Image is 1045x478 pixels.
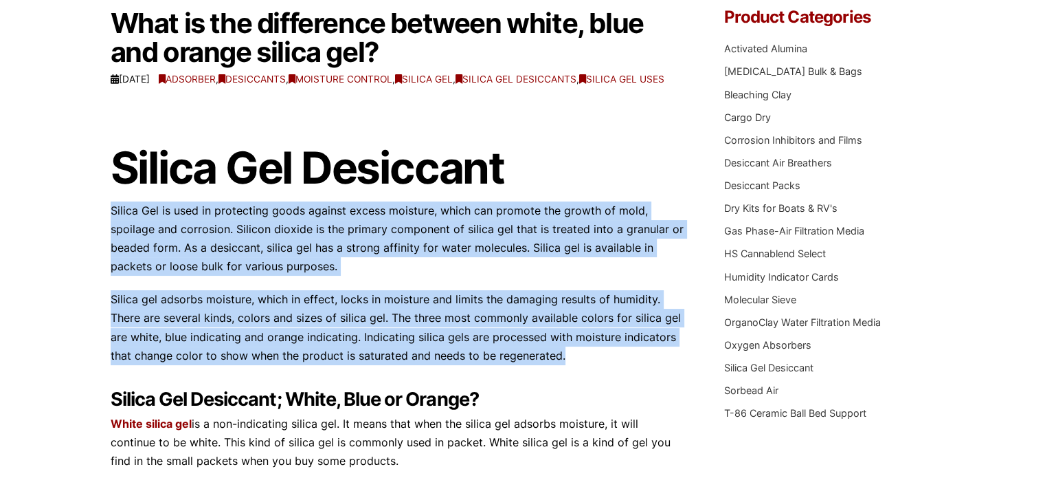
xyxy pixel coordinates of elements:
[724,248,826,259] a: HS Cannablend Select
[456,74,576,85] a: Silica Gel Desiccants
[724,43,807,54] a: Activated Alumina
[724,9,934,25] h4: Product Categories
[724,202,838,214] a: Dry Kits for Boats & RV's
[159,74,216,85] a: Adsorber
[111,9,684,67] h1: What is the difference between white, blue and orange silica gel?
[111,74,150,85] time: [DATE]
[724,339,811,351] a: Oxygen Absorbers
[724,157,832,169] a: Desiccant Air Breathers
[111,290,684,365] p: Silica gel adsorbs moisture, which in effect, locks in moisture and limits the damaging results o...
[724,294,796,305] a: Molecular Sieve
[111,144,684,192] h1: Silica Gel Desiccant
[724,225,864,237] a: Gas Phase-Air Filtration Media
[111,202,684,276] p: Silica Gel is used in protecting goods against excess moisture, which can promote the growth of m...
[395,74,453,85] a: Silica Gel
[724,362,813,373] a: Silica Gel Desiccant
[724,134,862,146] a: Corrosion Inhibitors and Films
[159,72,664,87] span: , , , , ,
[724,271,839,283] a: Humidity Indicator Cards
[724,407,866,419] a: T-86 Ceramic Ball Bed Support
[289,74,392,85] a: Moisture Control
[111,389,684,411] h2: Silica Gel Desiccant; White, Blue or Orange?
[724,65,862,77] a: [MEDICAL_DATA] Bulk & Bags
[724,180,800,191] a: Desiccant Packs
[724,89,791,100] a: Bleaching Clay
[724,384,778,396] a: Sorbead Air
[579,74,664,85] a: Silica Gel Uses
[218,74,286,85] a: Desiccants
[111,415,684,471] p: is a non-indicating silica gel. It means that when the silica gel adsorbs moisture, it will conti...
[111,417,192,431] a: White silica gel
[724,111,771,123] a: Cargo Dry
[724,316,881,328] a: OrganoClay Water Filtration Media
